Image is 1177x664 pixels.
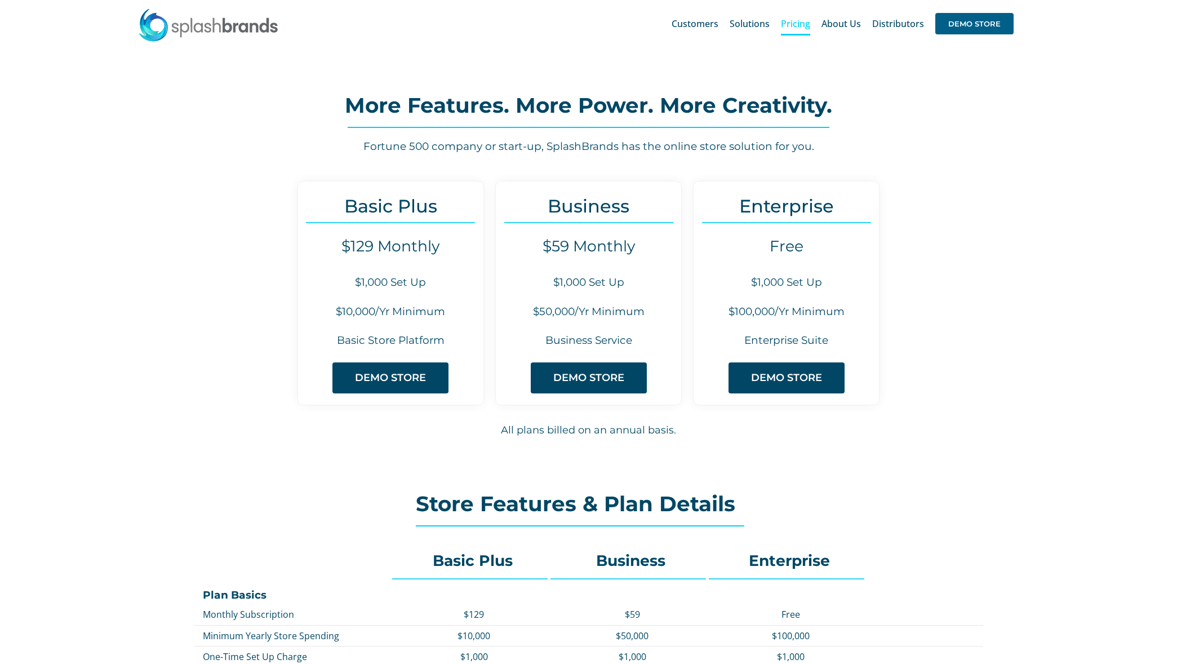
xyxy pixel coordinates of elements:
h6: Basic Store Platform [298,333,483,348]
span: Solutions [730,19,770,28]
span: DEMO STORE [935,13,1014,34]
h4: $59 Monthly [496,237,681,255]
a: DEMO STORE [935,6,1014,42]
span: DEMO STORE [355,372,426,384]
span: Distributors [872,19,924,28]
span: DEMO STORE [553,372,624,384]
h2: Store Features & Plan Details [416,493,762,515]
h4: $129 Monthly [298,237,483,255]
h6: $1,000 Set Up [694,275,879,290]
a: Customers [672,6,718,42]
h6: $50,000/Yr Minimum [496,304,681,320]
h3: Enterprise [694,196,879,216]
p: $10,000 [401,630,548,642]
a: DEMO STORE [729,362,845,393]
p: $1,000 [401,650,548,663]
p: Free [717,608,864,621]
h6: Business Service [496,333,681,348]
nav: Main Menu [672,6,1014,42]
span: About Us [821,19,861,28]
span: Customers [672,19,718,28]
h6: $1,000 Set Up [496,275,681,290]
h6: $1,000 Set Up [298,275,483,290]
a: DEMO STORE [332,362,448,393]
p: One-Time Set Up Charge [203,650,389,663]
h6: $10,000/Yr Minimum [298,304,483,320]
a: DEMO STORE [531,362,647,393]
p: $100,000 [717,630,864,642]
h3: Basic Plus [298,196,483,216]
h6: Enterprise Suite [694,333,879,348]
p: Monthly Subscription [203,608,389,621]
h6: Fortune 500 company or start-up, SplashBrands has the online store solution for you. [194,139,983,154]
h6: $100,000/Yr Minimum [694,304,879,320]
h3: Business [496,196,681,216]
p: Minimum Yearly Store Spending [203,630,389,642]
span: DEMO STORE [751,372,822,384]
p: $59 [559,608,706,621]
span: Pricing [781,19,810,28]
strong: Basic Plus [433,551,513,570]
h6: All plans billed on an annual basis. [194,423,983,438]
p: $1,000 [559,650,706,663]
strong: Enterprise [749,551,830,570]
strong: Business [596,551,665,570]
p: $50,000 [559,630,706,642]
h4: Free [694,237,879,255]
strong: Plan Basics [203,588,267,601]
img: SplashBrands.com Logo [138,8,279,42]
a: Pricing [781,6,810,42]
p: $1,000 [717,650,864,663]
p: $129 [401,608,548,621]
h2: More Features. More Power. More Creativity. [194,94,983,117]
a: Distributors [872,6,924,42]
